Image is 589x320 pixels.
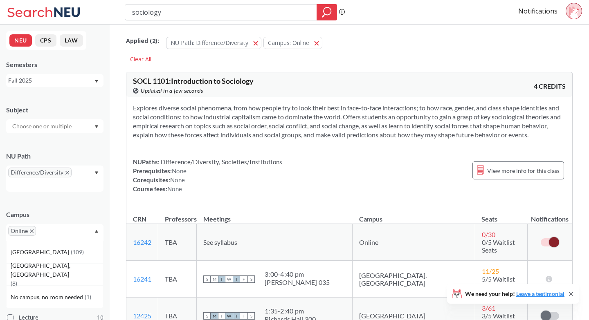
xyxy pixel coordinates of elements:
input: Class, professor, course number, "phrase" [131,5,311,19]
span: NU Path: Difference/Diversity [171,39,248,47]
span: 4 CREDITS [534,82,566,91]
span: T [218,312,225,320]
span: No campus, no room needed [11,293,85,302]
span: W [225,275,233,283]
span: SOCL 1101 : Introduction to Sociology [133,76,254,85]
th: Campus [353,206,475,224]
button: NEU [9,34,32,47]
span: [GEOGRAPHIC_DATA], [GEOGRAPHIC_DATA] [11,261,103,279]
span: View more info for this class [487,166,560,176]
svg: Dropdown arrow [94,171,99,175]
td: TBA [158,261,197,298]
div: Campus [6,210,103,219]
button: Campus: Online [263,37,322,49]
span: 11 / 25 [482,267,499,275]
span: Difference/DiversityX to remove pill [8,168,72,177]
input: Choose one or multiple [8,121,77,131]
span: None [172,167,187,175]
div: OnlineX to remove pillDropdown arrow[GEOGRAPHIC_DATA](109)[GEOGRAPHIC_DATA], [GEOGRAPHIC_DATA](8)... [6,224,103,241]
div: 3:00 - 4:40 pm [265,270,330,278]
svg: X to remove pill [65,171,69,175]
span: Difference/Diversity, Societies/Institutions [160,158,282,166]
span: None [167,185,182,192]
div: 1:35 - 2:40 pm [265,307,316,315]
div: magnifying glass [317,4,337,20]
a: 12425 [133,312,151,320]
span: 0/5 Waitlist Seats [482,238,515,254]
span: W [225,312,233,320]
div: Difference/DiversityX to remove pillDropdown arrow [6,166,103,192]
div: NUPaths: Prerequisites: Corequisites: Course fees: [133,157,282,193]
span: T [218,275,225,283]
span: [GEOGRAPHIC_DATA] [11,248,71,257]
td: Online [353,224,475,261]
span: None [170,176,185,183]
div: Fall 2025Dropdown arrow [6,74,103,87]
div: Dropdown arrow [6,119,103,133]
button: NU Path: Difference/Diversity [166,37,261,49]
span: S [247,275,255,283]
span: S [203,312,211,320]
span: ( 8 ) [11,280,17,287]
div: Semesters [6,60,103,69]
span: Applied ( 2 ): [126,36,159,45]
svg: Dropdown arrow [94,80,99,83]
span: 0 / 30 [482,230,495,238]
span: F [240,312,247,320]
div: Subject [6,105,103,114]
a: 16242 [133,238,151,246]
button: CPS [35,34,56,47]
span: See syllabus [203,238,237,246]
span: We need your help! [465,291,564,297]
span: F [240,275,247,283]
span: T [233,312,240,320]
span: T [233,275,240,283]
th: Notifications [528,206,572,224]
svg: Dropdown arrow [94,230,99,233]
a: Notifications [518,7,558,16]
span: S [203,275,211,283]
svg: X to remove pill [30,229,34,233]
svg: Dropdown arrow [94,125,99,128]
span: Updated in a few seconds [141,86,203,95]
button: LAW [60,34,83,47]
td: [GEOGRAPHIC_DATA], [GEOGRAPHIC_DATA] [353,261,475,298]
svg: magnifying glass [322,7,332,18]
span: OnlineX to remove pill [8,226,36,236]
th: Seats [475,206,527,224]
a: 16241 [133,275,151,283]
div: Clear All [126,53,155,65]
div: CRN [133,215,146,224]
div: NU Path [6,152,103,161]
div: Fall 2025 [8,76,94,85]
a: Leave a testimonial [516,290,564,297]
span: Campus: Online [268,39,309,47]
th: Professors [158,206,197,224]
span: ( 109 ) [71,248,84,255]
span: 5/5 Waitlist Seats [482,275,515,291]
span: M [211,275,218,283]
td: TBA [158,224,197,261]
div: [PERSON_NAME] 035 [265,278,330,286]
span: 3 / 61 [482,304,495,312]
th: Meetings [197,206,353,224]
section: Explores diverse social phenomena, from how people try to look their best in face-to-face interac... [133,103,566,139]
span: ( 1 ) [85,293,91,300]
span: M [211,312,218,320]
span: S [247,312,255,320]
